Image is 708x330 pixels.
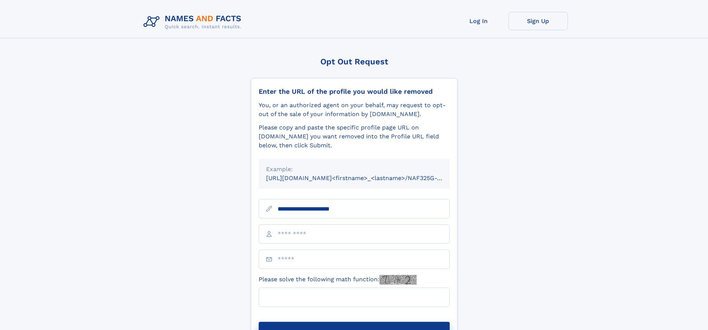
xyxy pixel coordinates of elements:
a: Log In [449,12,508,30]
small: [URL][DOMAIN_NAME]<firstname>_<lastname>/NAF325G-xxxxxxxx [266,174,464,182]
div: Enter the URL of the profile you would like removed [259,87,450,96]
img: Logo Names and Facts [140,12,248,32]
div: Please copy and paste the specific profile page URL on [DOMAIN_NAME] you want removed into the Pr... [259,123,450,150]
a: Sign Up [508,12,568,30]
div: You, or an authorized agent on your behalf, may request to opt-out of the sale of your informatio... [259,101,450,119]
div: Example: [266,165,442,174]
div: Opt Out Request [251,57,458,66]
label: Please solve the following math function: [259,275,417,285]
